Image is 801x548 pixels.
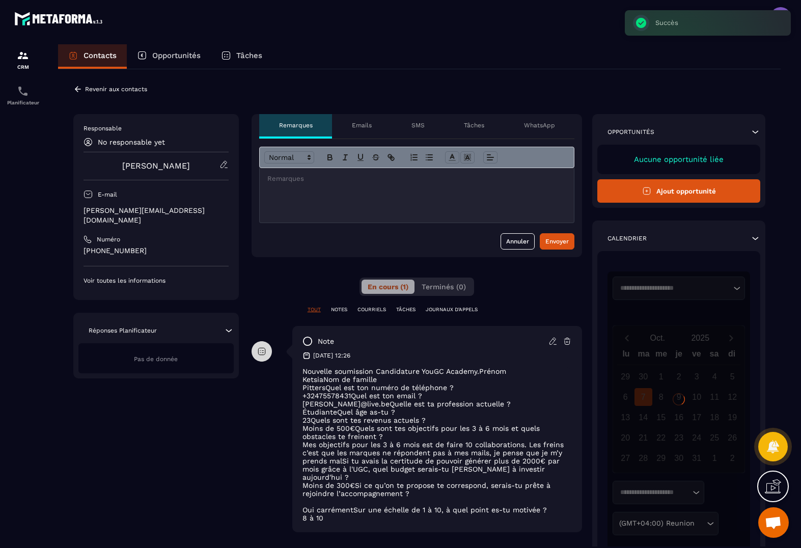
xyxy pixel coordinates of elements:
button: En cours (1) [362,280,415,294]
p: Contacts [84,51,117,60]
p: KetsiaNom de famille [302,375,572,383]
div: Envoyer [545,236,569,246]
p: Emails [352,121,372,129]
p: JOURNAUX D'APPELS [426,306,478,313]
p: PittersQuel est ton numéro de téléphone ? [302,383,572,392]
p: SMS [411,121,425,129]
p: Nouvelle soumission Candidature YouGC Academy.Prénom [302,367,572,375]
p: Calendrier [607,234,647,242]
img: scheduler [17,85,29,97]
p: Revenir aux contacts [85,86,147,93]
p: Tâches [464,121,484,129]
p: WhatsApp [524,121,555,129]
p: Moins de 300€Si ce qu’on te propose te correspond, serais-tu prête à rejoindre l’accompagnement ? [302,481,572,498]
p: 23Quels sont tes revenus actuels ? [302,416,572,424]
p: Aucune opportunité liée [607,155,750,164]
span: Terminés (0) [422,283,466,291]
p: E-mail [98,190,117,199]
span: En cours (1) [368,283,408,291]
button: Ajout opportunité [597,179,760,203]
a: schedulerschedulerPlanificateur [3,77,43,113]
p: Voir toutes les informations [84,277,229,285]
p: TÂCHES [396,306,416,313]
p: COURRIELS [357,306,386,313]
p: note [318,337,334,346]
p: [PERSON_NAME]@live.beQuelle est ta profession actuelle ? [302,400,572,408]
button: Terminés (0) [416,280,472,294]
button: Envoyer [540,233,574,250]
a: Opportunités [127,44,211,69]
p: Tâches [236,51,262,60]
a: Tâches [211,44,272,69]
p: Responsable [84,124,229,132]
p: [DATE] 12:26 [313,351,350,360]
a: [PERSON_NAME] [122,161,190,171]
p: NOTES [331,306,347,313]
p: ÉtudianteQuel âge as-tu ? [302,408,572,416]
p: [PERSON_NAME][EMAIL_ADDRESS][DOMAIN_NAME] [84,206,229,225]
p: Remarques [279,121,313,129]
a: formationformationCRM [3,42,43,77]
a: Contacts [58,44,127,69]
p: TOUT [308,306,321,313]
p: 8 à 10 [302,514,572,522]
img: formation [17,49,29,62]
p: Planificateur [3,100,43,105]
p: Opportunités [152,51,201,60]
p: Opportunités [607,128,654,136]
div: Ouvrir le chat [758,507,789,538]
p: Mes objectifs pour les 3 à 6 mois est de faire 10 collaborations. Les freins c’est que les marque... [302,441,572,481]
p: CRM [3,64,43,70]
p: +32475578431Quel est ton email ? [302,392,572,400]
p: [PHONE_NUMBER] [84,246,229,256]
p: Moins de 500€Quels sont tes objectifs pour les 3 à 6 mois et quels obstacles te freinent ? [302,424,572,441]
span: Pas de donnée [134,355,178,363]
p: Oui carrémentSur une échelle de 1 à 10, à quel point es-tu motivée ? [302,506,572,514]
img: logo [14,9,106,28]
p: Numéro [97,235,120,243]
p: No responsable yet [98,138,165,146]
button: Annuler [501,233,535,250]
p: Réponses Planificateur [89,326,157,335]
